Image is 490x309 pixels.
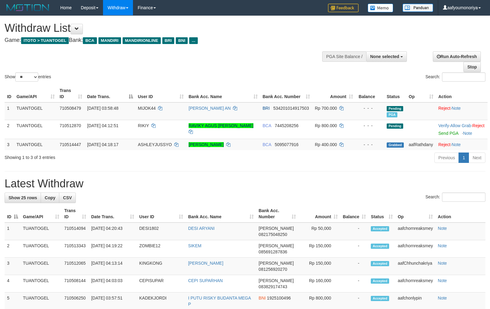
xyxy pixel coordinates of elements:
span: RIKIY [138,123,149,128]
span: [PERSON_NAME] [259,278,294,283]
button: None selected [366,51,407,62]
td: KINGKONG [137,258,186,275]
span: BNI [259,296,266,300]
span: [DATE] 04:18:17 [87,142,118,147]
th: Trans ID: activate to sort column ascending [57,85,85,102]
td: - [340,240,368,258]
a: Previous [434,153,459,163]
span: ... [189,37,197,44]
td: DESI1802 [137,223,186,240]
span: [PERSON_NAME] [259,226,294,231]
td: ZOMBIE12 [137,240,186,258]
td: TUANTOGEL [14,139,57,150]
td: CEPISUPAR [137,275,186,292]
span: Accepted [371,226,389,231]
h1: Latest Withdraw [5,178,485,190]
a: Note [438,243,447,248]
td: TUANTOGEL [14,102,57,120]
td: aafchornreaksmey [395,223,435,240]
td: 2 [5,240,20,258]
td: aafChhunchakriya [395,258,435,275]
a: CSV [59,193,76,203]
th: User ID: activate to sort column ascending [135,85,186,102]
td: aafchornreaksmey [395,240,435,258]
label: Show entries [5,72,51,82]
th: Bank Acc. Number: activate to sort column ascending [256,205,298,223]
a: I PUTU RISKY BUDANTA MEGA P [188,296,251,307]
span: Copy 1925100496 to clipboard [267,296,291,300]
h4: Game: Bank: [5,37,321,43]
th: Op: activate to sort column ascending [406,85,436,102]
td: aafchornreaksmey [395,275,435,292]
span: · [450,123,472,128]
th: Action [435,205,485,223]
a: Copy [41,193,59,203]
label: Search: [426,193,485,202]
span: BCA [83,37,97,44]
td: 3 [5,139,14,150]
span: Rp 400.000 [315,142,337,147]
span: BCA [263,142,271,147]
span: MIJOK44 [138,106,156,111]
th: Amount: activate to sort column ascending [312,85,356,102]
a: Note [438,278,447,283]
th: Balance [356,85,384,102]
input: Search: [442,72,485,82]
th: User ID: activate to sort column ascending [137,205,186,223]
span: Copy 5095077916 to clipboard [275,142,299,147]
td: 710514094 [62,223,89,240]
td: [DATE] 04:03:03 [89,275,137,292]
td: TUANTOGEL [20,258,62,275]
span: Copy 082175048250 to clipboard [259,232,287,237]
a: Note [452,106,461,111]
a: Run Auto-Refresh [433,51,481,62]
span: CSV [63,195,72,200]
span: [PERSON_NAME] [259,243,294,248]
td: aafRathdany [406,139,436,150]
th: Action [436,85,488,102]
a: Note [438,296,447,300]
a: [PERSON_NAME] [189,142,224,147]
span: Copy 083829174743 to clipboard [259,284,287,289]
a: SIKEM [188,243,201,248]
th: Bank Acc. Number: activate to sort column ascending [260,85,312,102]
span: ASHLEYJUSSYO [138,142,172,147]
span: [DATE] 04:12:51 [87,123,118,128]
span: BNI [176,37,188,44]
span: 710512870 [60,123,81,128]
td: 710508144 [62,275,89,292]
select: Showentries [15,72,38,82]
td: Rp 150,000 [298,240,340,258]
td: · [436,102,488,120]
img: Button%20Memo.svg [368,4,393,12]
span: BRI [263,106,270,111]
span: 710514447 [60,142,81,147]
td: TUANTOGEL [20,275,62,292]
th: Game/API: activate to sort column ascending [14,85,57,102]
span: Copy 081256920270 to clipboard [259,267,287,272]
span: BRI [162,37,174,44]
th: Status [384,85,406,102]
img: Feedback.jpg [328,4,359,12]
th: ID: activate to sort column descending [5,205,20,223]
td: · [436,139,488,150]
span: None selected [370,54,399,59]
td: 4 [5,275,20,292]
span: BCA [263,123,271,128]
td: 710513343 [62,240,89,258]
th: Game/API: activate to sort column ascending [20,205,62,223]
span: Accepted [371,278,389,284]
a: 1 [459,153,469,163]
span: Accepted [371,244,389,249]
td: · · [436,120,488,139]
span: MANDIRI [98,37,121,44]
a: [PERSON_NAME] [188,261,223,266]
span: Copy 085691287836 to clipboard [259,249,287,254]
td: TUANTOGEL [14,120,57,139]
td: [DATE] 04:19:22 [89,240,137,258]
img: MOTION_logo.png [5,3,51,12]
a: [PERSON_NAME] AN [189,106,231,111]
div: - - - [358,142,382,148]
td: TUANTOGEL [20,240,62,258]
span: [PERSON_NAME] [259,261,294,266]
